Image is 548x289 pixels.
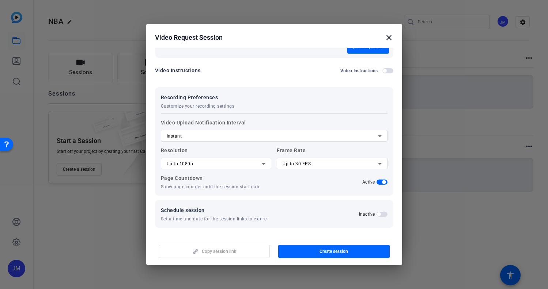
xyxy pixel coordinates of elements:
[167,134,182,139] span: Instant
[161,118,388,142] label: Video Upload Notification Interval
[161,146,272,169] label: Resolution
[278,245,390,258] button: Create session
[385,33,393,42] mat-icon: close
[161,206,267,215] span: Schedule session
[161,184,272,190] p: Show page counter until the session start date
[155,33,393,42] div: Video Request Session
[340,68,378,74] h2: Video Instructions
[161,93,235,102] span: Recording Preferences
[277,146,388,169] label: Frame Rate
[283,161,311,166] span: Up to 30 FPS
[161,103,235,109] span: Customize your recording settings
[167,161,193,166] span: Up to 1080p
[320,248,348,254] span: Create session
[155,66,201,75] div: Video Instructions
[161,216,267,222] span: Set a time and date for the session links to expire
[347,41,389,54] button: Add question
[161,174,272,182] p: Page Countdown
[359,211,375,217] h2: Inactive
[362,179,375,185] h2: Active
